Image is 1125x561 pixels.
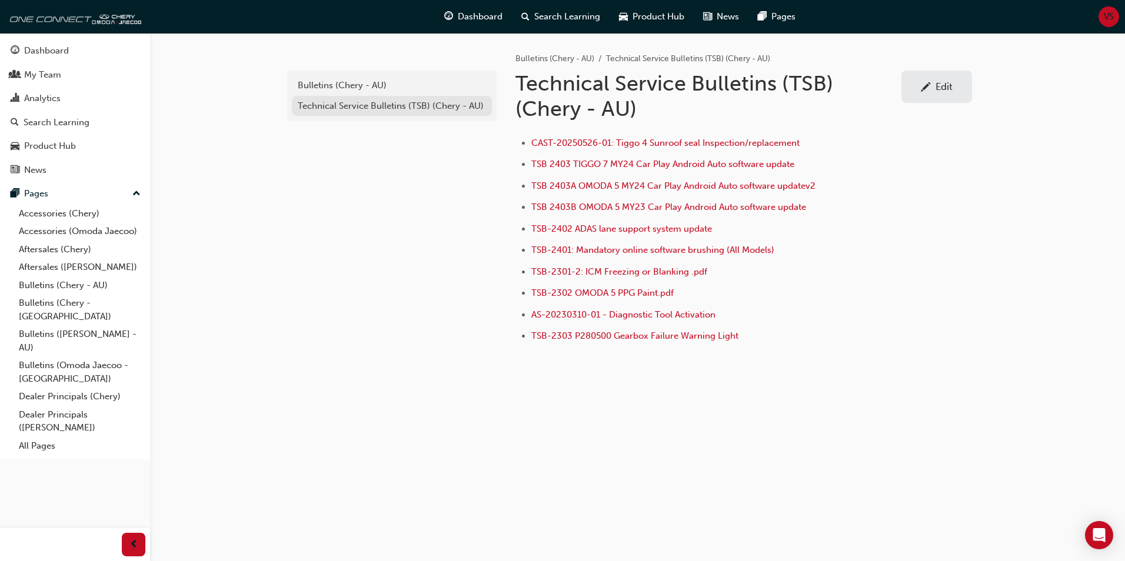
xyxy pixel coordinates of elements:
a: Edit [901,71,972,103]
div: Bulletins (Chery - AU) [298,79,486,92]
div: Product Hub [24,139,76,153]
a: search-iconSearch Learning [512,5,610,29]
a: Product Hub [5,135,145,157]
a: TSB 2403A OMODA 5 MY24 Car Play Android Auto software updatev2 [531,181,816,191]
a: TSB-2402 ADAS lane support system update [531,223,712,234]
a: Bulletins (Chery - AU) [292,75,492,96]
a: Accessories (Chery) [14,205,145,223]
a: pages-iconPages [748,5,805,29]
div: Technical Service Bulletins (TSB) (Chery - AU) [298,99,486,113]
a: Analytics [5,88,145,109]
span: Search Learning [534,10,600,24]
a: CAST-20250526-01: Tiggo 4 Sunroof seal Inspection/replacement [531,138,800,148]
span: Pages [771,10,796,24]
div: Open Intercom Messenger [1085,521,1113,549]
span: guage-icon [11,46,19,56]
span: search-icon [11,118,19,128]
a: news-iconNews [694,5,748,29]
div: My Team [24,68,61,82]
div: News [24,163,46,177]
a: guage-iconDashboard [435,5,512,29]
span: news-icon [703,9,712,24]
a: TSB 2403B OMODA 5 MY23 Car Play Android Auto software update [531,202,806,212]
a: Dealer Principals (Chery) [14,388,145,406]
img: oneconnect [6,5,141,28]
button: Pages [5,183,145,205]
button: DashboardMy TeamAnalyticsSearch LearningProduct HubNews [5,38,145,183]
a: car-iconProduct Hub [610,5,694,29]
a: Bulletins (Chery - [GEOGRAPHIC_DATA]) [14,294,145,325]
span: Product Hub [633,10,684,24]
div: Pages [24,187,48,201]
span: prev-icon [129,537,138,552]
a: News [5,159,145,181]
button: VS [1099,6,1119,27]
a: TSB-2303 P280500 Gearbox Failure Warning Light [531,330,738,341]
a: My Team [5,64,145,86]
a: Bulletins ([PERSON_NAME] - AU) [14,325,145,356]
div: Edit [936,81,953,92]
a: TSB-2401: Mandatory online software brushing (All Models) [531,245,774,255]
a: TSB-2302 OMODA 5 PPG Paint.pdf [531,288,674,298]
span: pencil-icon [921,82,931,94]
a: AS-20230310-01 - Diagnostic Tool Activation [531,309,715,320]
div: Dashboard [24,44,69,58]
span: news-icon [11,165,19,176]
li: Technical Service Bulletins (TSB) (Chery - AU) [606,52,770,66]
a: Aftersales (Chery) [14,241,145,259]
div: Analytics [24,92,61,105]
a: Technical Service Bulletins (TSB) (Chery - AU) [292,96,492,116]
span: VS [1104,10,1114,24]
span: car-icon [11,141,19,152]
span: Dashboard [458,10,502,24]
a: All Pages [14,437,145,455]
a: TSB-2301-2: ICM Freezing or Blanking .pdf [531,266,707,277]
a: Dashboard [5,40,145,62]
a: Bulletins (Omoda Jaecoo - [GEOGRAPHIC_DATA]) [14,356,145,388]
a: Bulletins (Chery - AU) [515,54,594,64]
h1: Technical Service Bulletins (TSB) (Chery - AU) [515,71,901,122]
span: car-icon [619,9,628,24]
a: Bulletins (Chery - AU) [14,276,145,295]
span: pages-icon [11,189,19,199]
span: chart-icon [11,93,19,104]
span: News [717,10,739,24]
span: search-icon [521,9,530,24]
span: up-icon [132,186,141,202]
a: Dealer Principals ([PERSON_NAME]) [14,406,145,437]
div: Search Learning [24,116,89,129]
span: guage-icon [444,9,453,24]
span: people-icon [11,70,19,81]
a: Aftersales ([PERSON_NAME]) [14,258,145,276]
a: Search Learning [5,112,145,133]
a: TSB 2403 TIGGO 7 MY24 Car Play Android Auto software update [531,159,794,169]
a: Accessories (Omoda Jaecoo) [14,222,145,241]
span: pages-icon [758,9,767,24]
